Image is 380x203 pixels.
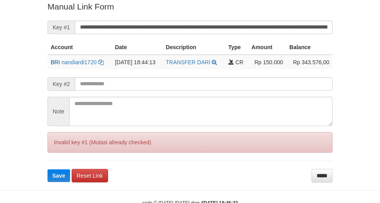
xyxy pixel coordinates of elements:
button: Save [47,169,70,182]
a: Copy nandiardi1720 to clipboard [98,59,104,65]
td: Rp 150.000 [248,55,286,69]
th: Account [47,40,112,55]
th: Amount [248,40,286,55]
div: Invalid key #1 (Mutasi already checked) [47,132,332,153]
a: Reset Link [72,169,108,182]
th: Balance [286,40,332,55]
th: Date [112,40,162,55]
td: [DATE] 18:44:13 [112,55,162,69]
span: Key #2 [47,77,75,91]
span: Save [52,172,65,179]
p: Manual Link Form [47,1,332,12]
td: Rp 343.576,00 [286,55,332,69]
a: TRANSFER DARI [166,59,211,65]
span: Key #1 [47,21,75,34]
th: Description [163,40,225,55]
span: Reset Link [77,172,103,179]
span: Note [47,97,69,126]
a: nandiardi1720 [61,59,97,65]
span: CR [236,59,243,65]
th: Type [225,40,249,55]
span: BRI [51,59,60,65]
